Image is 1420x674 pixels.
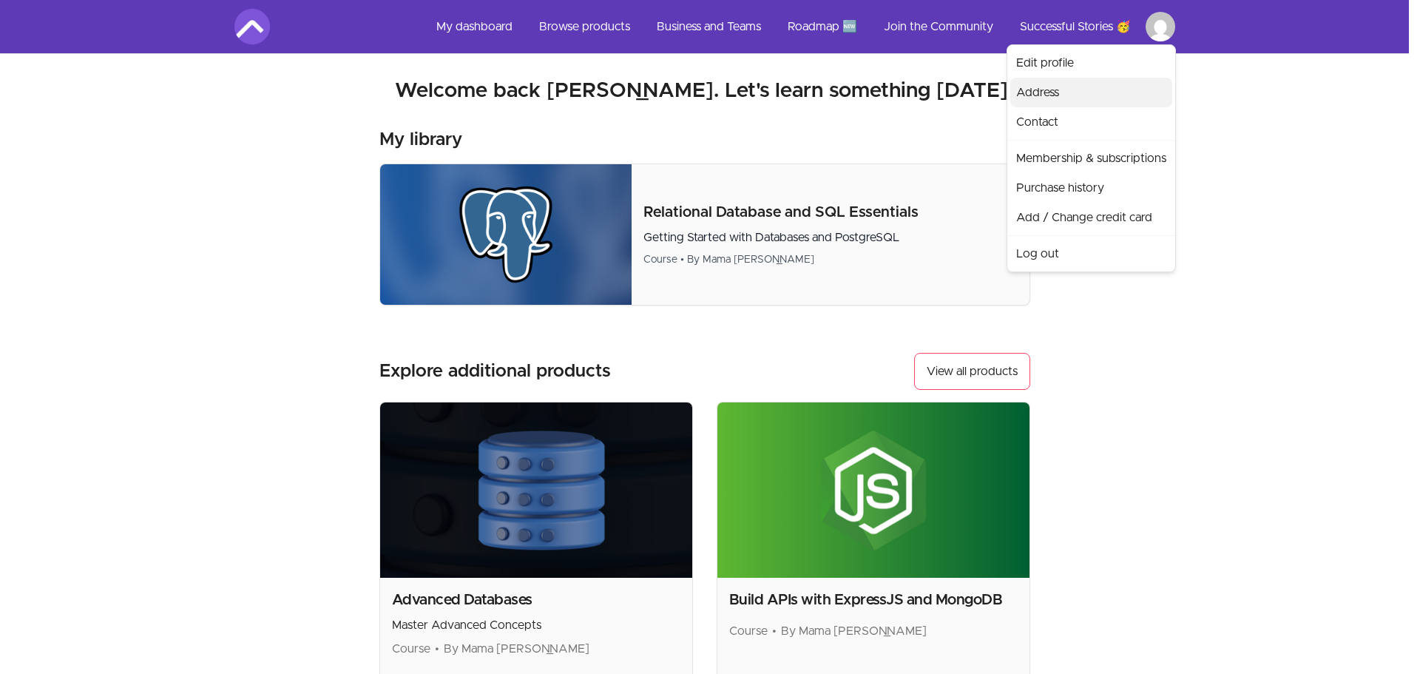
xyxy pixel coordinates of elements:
[1010,48,1172,78] a: Edit profile
[1010,107,1172,137] a: Contact
[1010,173,1172,203] a: Purchase history
[1010,239,1172,269] a: Log out
[1010,144,1172,173] a: Membership & subscriptions
[1010,78,1172,107] a: Address
[1010,203,1172,232] a: Add / Change credit card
